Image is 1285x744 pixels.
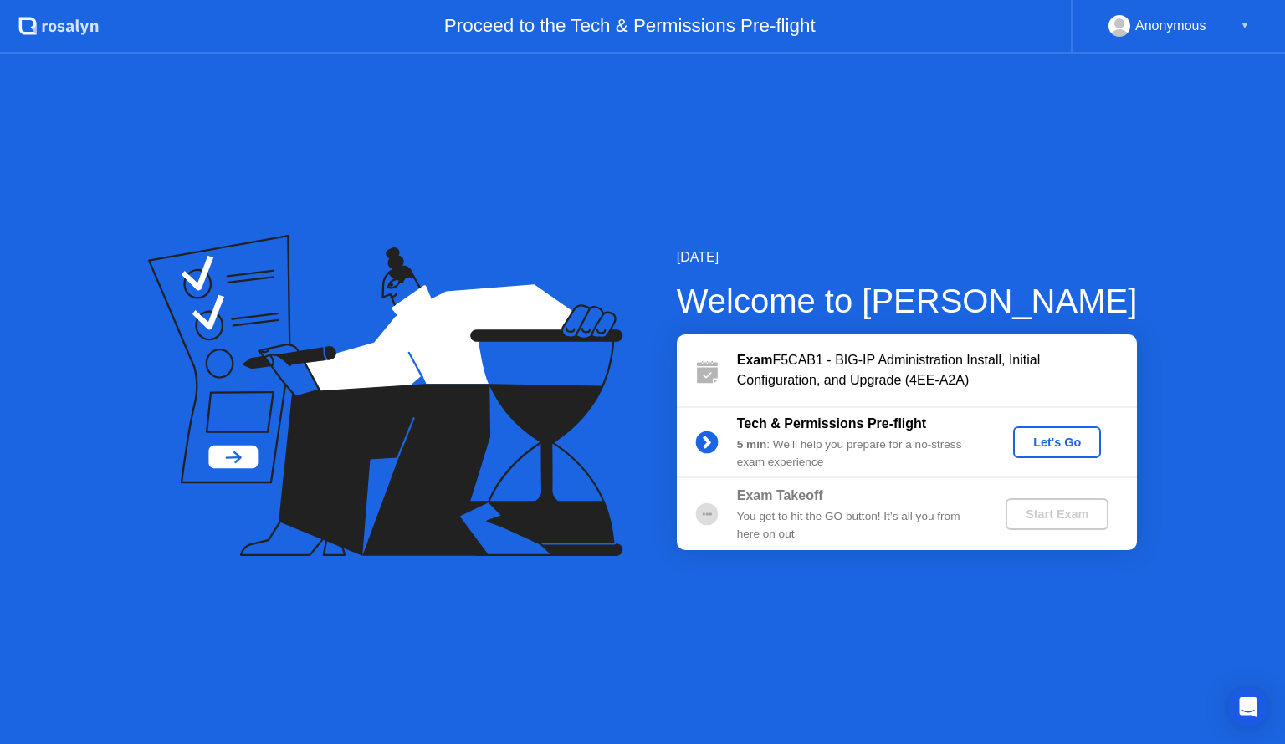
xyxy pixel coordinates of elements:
div: : We’ll help you prepare for a no-stress exam experience [737,436,978,471]
div: Start Exam [1012,507,1102,521]
b: Tech & Permissions Pre-flight [737,416,926,431]
b: Exam Takeoff [737,488,823,502]
b: Exam [737,353,773,367]
div: You get to hit the GO button! It’s all you from here on out [737,508,978,543]
div: Open Intercom Messenger [1228,687,1268,727]
div: ▼ [1241,15,1249,37]
div: Welcome to [PERSON_NAME] [677,276,1138,326]
div: [DATE] [677,247,1138,268]
button: Let's Go [1013,426,1101,458]
b: 5 min [737,438,767,451]
div: Anonymous [1135,15,1206,37]
button: Start Exam [1006,498,1108,530]
div: Let's Go [1020,436,1094,449]
div: F5CAB1 - BIG-IP Administration Install, Initial Configuration, and Upgrade (4EE-A2A) [737,350,1137,390]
